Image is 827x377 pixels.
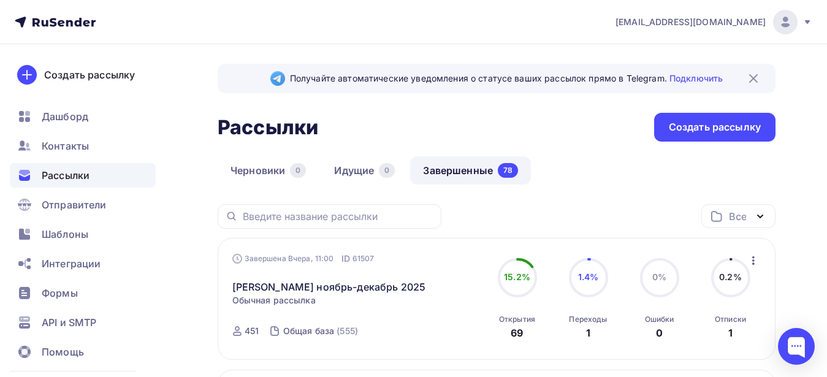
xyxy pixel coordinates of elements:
[10,192,156,217] a: Отправители
[656,326,663,340] div: 0
[10,281,156,305] a: Формы
[669,73,723,83] a: Подключить
[42,256,101,271] span: Интеграции
[232,280,426,294] a: [PERSON_NAME] ноябрь-декабрь 2025
[270,71,285,86] img: Telegram
[341,253,350,265] span: ID
[729,209,746,224] div: Все
[504,272,530,282] span: 15.2%
[615,16,766,28] span: [EMAIL_ADDRESS][DOMAIN_NAME]
[10,163,156,188] a: Рассылки
[578,272,599,282] span: 1.4%
[42,168,90,183] span: Рассылки
[282,321,359,341] a: Общая база (555)
[232,253,375,265] div: Завершена Вчера, 11:00
[337,325,358,337] div: (555)
[290,163,306,178] div: 0
[701,204,776,228] button: Все
[245,325,259,337] div: 451
[353,253,375,265] span: 61507
[42,139,89,153] span: Контакты
[645,314,674,324] div: Ошибки
[42,227,88,242] span: Шаблоны
[586,326,590,340] div: 1
[321,156,408,185] a: Идущие0
[232,294,316,307] span: Обычная рассылка
[218,156,319,185] a: Черновики0
[379,163,395,178] div: 0
[615,10,812,34] a: [EMAIL_ADDRESS][DOMAIN_NAME]
[728,326,733,340] div: 1
[290,72,723,85] span: Получайте автоматические уведомления о статусе ваших рассылок прямо в Telegram.
[243,210,434,223] input: Введите название рассылки
[715,314,746,324] div: Отписки
[669,120,761,134] div: Создать рассылку
[218,115,318,140] h2: Рассылки
[44,67,135,82] div: Создать рассылку
[719,272,742,282] span: 0.2%
[42,315,96,330] span: API и SMTP
[42,286,78,300] span: Формы
[511,326,523,340] div: 69
[10,134,156,158] a: Контакты
[10,104,156,129] a: Дашборд
[499,314,535,324] div: Открытия
[10,222,156,246] a: Шаблоны
[283,325,334,337] div: Общая база
[569,314,607,324] div: Переходы
[410,156,531,185] a: Завершенные78
[42,197,107,212] span: Отправители
[42,345,84,359] span: Помощь
[498,163,518,178] div: 78
[652,272,666,282] span: 0%
[42,109,88,124] span: Дашборд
